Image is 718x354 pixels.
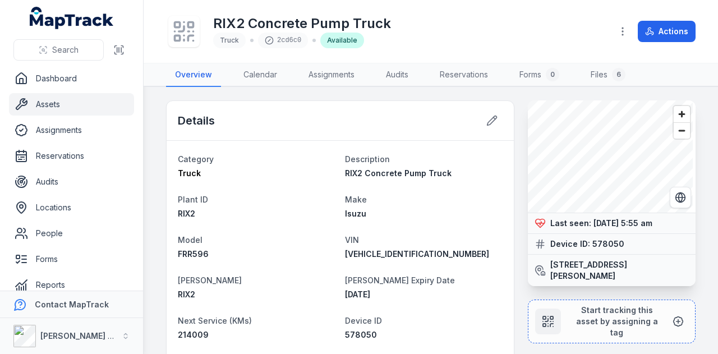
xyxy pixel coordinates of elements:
span: Isuzu [345,209,366,218]
span: 578050 [345,330,377,339]
a: Locations [9,196,134,219]
a: Calendar [234,63,286,87]
button: Switch to Satellite View [670,187,691,208]
span: RIX2 [178,289,195,299]
a: Assignments [300,63,363,87]
h2: Details [178,113,215,128]
div: 6 [612,68,625,81]
strong: [PERSON_NAME] Group [40,331,132,341]
a: Audits [9,171,134,193]
span: Truck [220,36,239,44]
a: Files6 [582,63,634,87]
strong: [STREET_ADDRESS][PERSON_NAME] [550,259,689,282]
button: Start tracking this asset by assigning a tag [528,300,696,343]
span: Truck [178,168,201,178]
div: 2cd6c0 [258,33,308,48]
span: FRR596 [178,249,209,259]
strong: 578050 [592,238,624,250]
h1: RIX2 Concrete Pump Truck [213,15,391,33]
span: [DATE] [345,289,370,299]
button: Zoom out [674,122,690,139]
span: Category [178,154,214,164]
span: [VEHICLE_IDENTIFICATION_NUMBER] [345,249,489,259]
span: Search [52,44,79,56]
span: Device ID [345,316,382,325]
span: 214009 [178,330,209,339]
canvas: Map [528,100,693,213]
span: [PERSON_NAME] Expiry Date [345,275,455,285]
a: Overview [166,63,221,87]
span: RIX2 Concrete Pump Truck [345,168,452,178]
button: Search [13,39,104,61]
a: Reports [9,274,134,296]
span: Model [178,235,202,245]
a: Dashboard [9,67,134,90]
span: Description [345,154,390,164]
a: People [9,222,134,245]
time: 27/08/2025, 5:55:09 am [593,218,652,228]
a: Reservations [9,145,134,167]
strong: Contact MapTrack [35,300,109,309]
a: Forms [9,248,134,270]
span: VIN [345,235,359,245]
div: 0 [546,68,559,81]
a: MapTrack [30,7,114,29]
strong: Device ID: [550,238,590,250]
span: [DATE] 5:55 am [593,218,652,228]
div: Available [320,33,364,48]
a: Assets [9,93,134,116]
button: Zoom in [674,106,690,122]
span: Make [345,195,367,204]
a: Audits [377,63,417,87]
button: Actions [638,21,696,42]
time: 09/07/2026, 10:00:00 am [345,289,370,299]
a: Assignments [9,119,134,141]
span: RIX2 [178,209,195,218]
span: [PERSON_NAME] [178,275,242,285]
a: Reservations [431,63,497,87]
span: Next Service (KMs) [178,316,252,325]
strong: Last seen: [550,218,591,229]
a: Forms0 [510,63,568,87]
span: Start tracking this asset by assigning a tag [570,305,664,338]
span: Plant ID [178,195,208,204]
